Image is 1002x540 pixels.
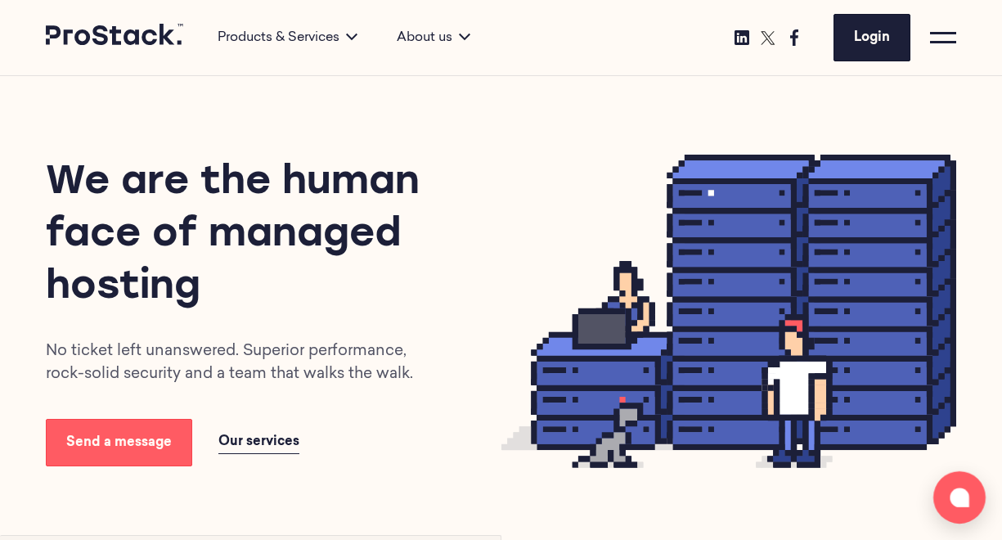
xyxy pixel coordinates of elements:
[46,340,414,386] p: No ticket left unanswered. Superior performance, rock-solid security and a team that walks the walk.
[66,436,172,449] span: Send a message
[198,28,377,47] div: Products & Services
[46,24,185,52] a: Prostack logo
[46,157,456,314] h1: We are the human face of managed hosting
[377,28,490,47] div: About us
[834,14,910,61] a: Login
[46,419,192,466] a: Send a message
[933,471,986,524] button: Open chat window
[218,430,299,454] a: Our services
[218,435,299,448] span: Our services
[854,31,890,44] span: Login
